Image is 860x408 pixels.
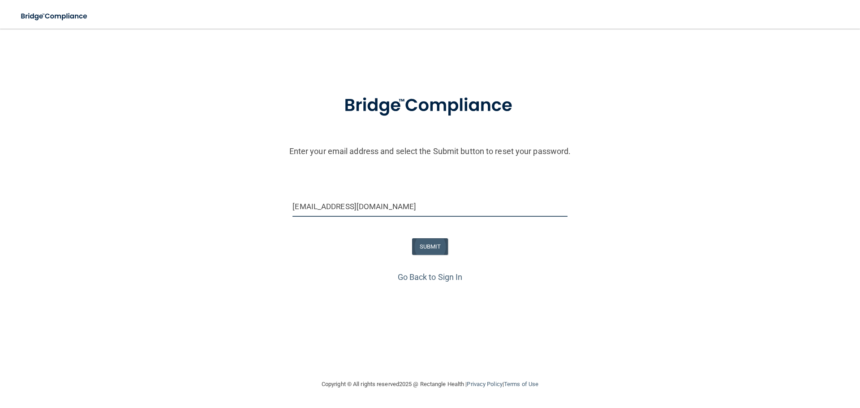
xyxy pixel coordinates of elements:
input: Email [292,197,567,217]
a: Terms of Use [504,381,538,387]
a: Privacy Policy [467,381,502,387]
div: Copyright © All rights reserved 2025 @ Rectangle Health | | [267,370,593,399]
button: SUBMIT [412,238,448,255]
img: bridge_compliance_login_screen.278c3ca4.svg [13,7,96,26]
img: bridge_compliance_login_screen.278c3ca4.svg [326,82,534,129]
a: Go Back to Sign In [398,272,463,282]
